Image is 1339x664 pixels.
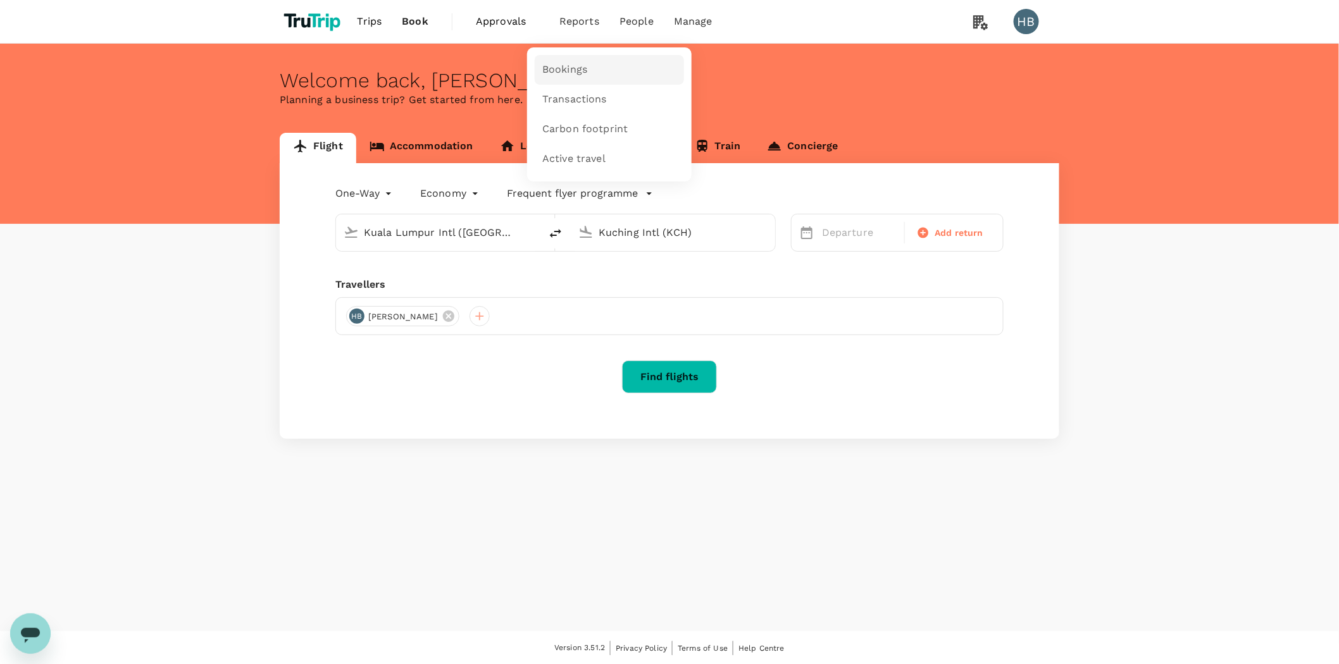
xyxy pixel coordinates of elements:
span: Reports [559,14,599,29]
a: Accommodation [356,133,487,163]
div: HB[PERSON_NAME] [346,306,459,326]
span: Privacy Policy [616,644,667,653]
span: Terms of Use [678,644,728,653]
iframe: Button to launch messaging window [10,613,51,654]
div: Economy [420,183,482,204]
span: [PERSON_NAME] [361,310,445,323]
span: Bookings [542,63,587,77]
p: Departure [822,225,897,240]
button: Frequent flyer programme [507,186,653,201]
a: Terms of Use [678,641,728,655]
a: Train [682,133,754,163]
span: Approvals [476,14,539,29]
span: Trips [358,14,382,29]
div: HB [349,309,364,324]
a: Concierge [754,133,851,163]
p: Planning a business trip? Get started from here. [280,92,1059,108]
a: Help Centre [738,641,785,655]
p: Frequent flyer programme [507,186,638,201]
button: delete [540,218,571,249]
span: Carbon footprint [542,122,628,137]
div: HB [1014,9,1039,34]
span: Add return [935,226,983,240]
a: Flight [280,133,356,163]
a: Active travel [535,144,684,174]
a: Transactions [535,85,684,114]
div: Welcome back , [PERSON_NAME] . [280,69,1059,92]
img: TruTrip logo [280,8,347,35]
span: Transactions [542,92,607,107]
div: One-Way [335,183,395,204]
span: Active travel [542,152,606,166]
a: Long stay [487,133,583,163]
a: Privacy Policy [616,641,667,655]
div: Travellers [335,277,1004,292]
a: Bookings [535,55,684,85]
button: Open [532,231,534,233]
a: Carbon footprint [535,114,684,144]
button: Find flights [622,360,717,393]
span: Help Centre [738,644,785,653]
span: People [620,14,654,29]
span: Version 3.51.2 [554,642,605,655]
span: Manage [674,14,713,29]
input: Going to [599,223,749,242]
input: Depart from [364,223,514,242]
button: Open [766,231,769,233]
span: Book [402,14,428,29]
